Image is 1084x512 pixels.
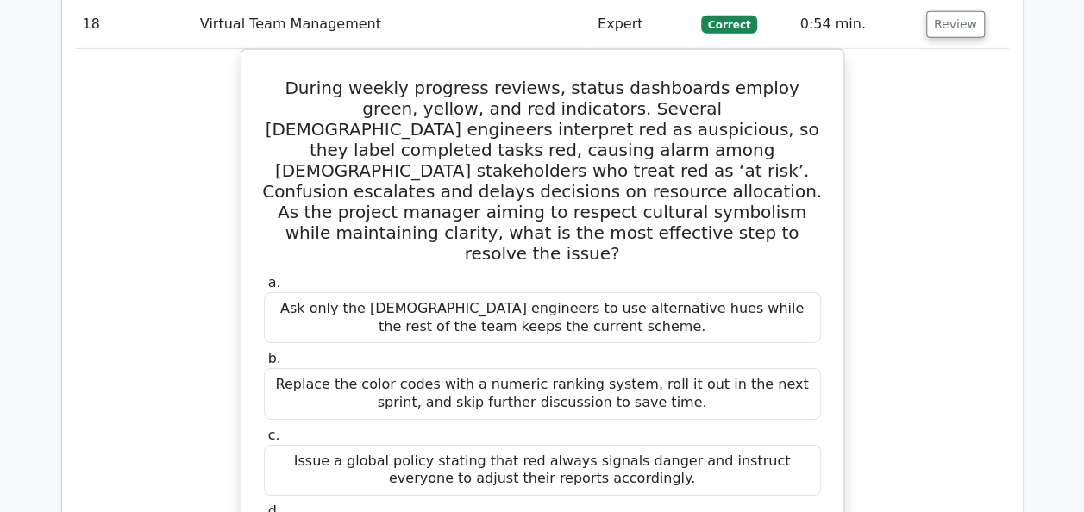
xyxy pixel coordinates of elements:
span: b. [268,350,281,366]
h5: During weekly progress reviews, status dashboards employ green, yellow, and red indicators. Sever... [262,78,823,264]
div: Issue a global policy stating that red always signals danger and instruct everyone to adjust thei... [264,445,821,496]
button: Review [926,11,985,38]
div: Replace the color codes with a numeric ranking system, roll it out in the next sprint, and skip f... [264,368,821,420]
span: a. [268,274,281,290]
div: Ask only the [DEMOGRAPHIC_DATA] engineers to use alternative hues while the rest of the team keep... [264,292,821,344]
span: Correct [701,16,757,33]
span: c. [268,427,280,443]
